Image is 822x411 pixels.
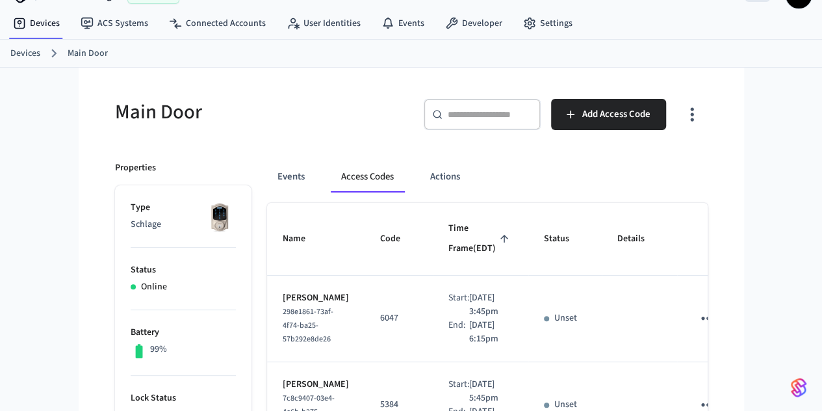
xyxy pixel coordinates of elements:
a: Devices [10,47,40,60]
p: 6047 [380,312,417,325]
div: ant example [267,161,708,192]
h5: Main Door [115,99,404,126]
button: Access Codes [331,161,404,192]
p: Lock Status [131,391,236,405]
div: End: [448,319,469,346]
span: Status [544,229,586,249]
p: Unset [554,312,577,325]
button: Actions [420,161,470,192]
span: Code [380,229,417,249]
img: SeamLogoGradient.69752ec5.svg [791,377,806,398]
span: 298e1861-73af-4f74-ba25-57b292e8de26 [283,306,333,345]
a: Devices [3,12,70,35]
a: User Identities [276,12,371,35]
p: [DATE] 6:15pm [469,319,513,346]
a: Connected Accounts [159,12,276,35]
a: ACS Systems [70,12,159,35]
button: Add Access Code [551,99,666,130]
span: Details [617,229,661,249]
a: Developer [435,12,513,35]
p: Status [131,263,236,277]
p: Schlage [131,218,236,232]
a: Main Door [68,47,108,60]
p: Type [131,201,236,215]
p: Properties [115,161,156,175]
span: Time Frame(EDT) [448,219,513,259]
p: [PERSON_NAME] [283,291,349,305]
p: [DATE] 5:45pm [469,378,513,405]
p: [DATE] 3:45pm [469,291,513,319]
div: Start: [448,291,469,319]
img: Schlage Sense Smart Deadbolt with Camelot Trim, Front [203,201,236,233]
p: Battery [131,326,236,339]
a: Events [371,12,435,35]
p: [PERSON_NAME] [283,378,349,391]
span: Add Access Code [582,106,650,123]
p: Online [141,280,167,294]
button: Events [267,161,315,192]
span: Name [283,229,322,249]
p: 99% [150,343,167,356]
div: Start: [448,378,469,405]
a: Settings [513,12,583,35]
